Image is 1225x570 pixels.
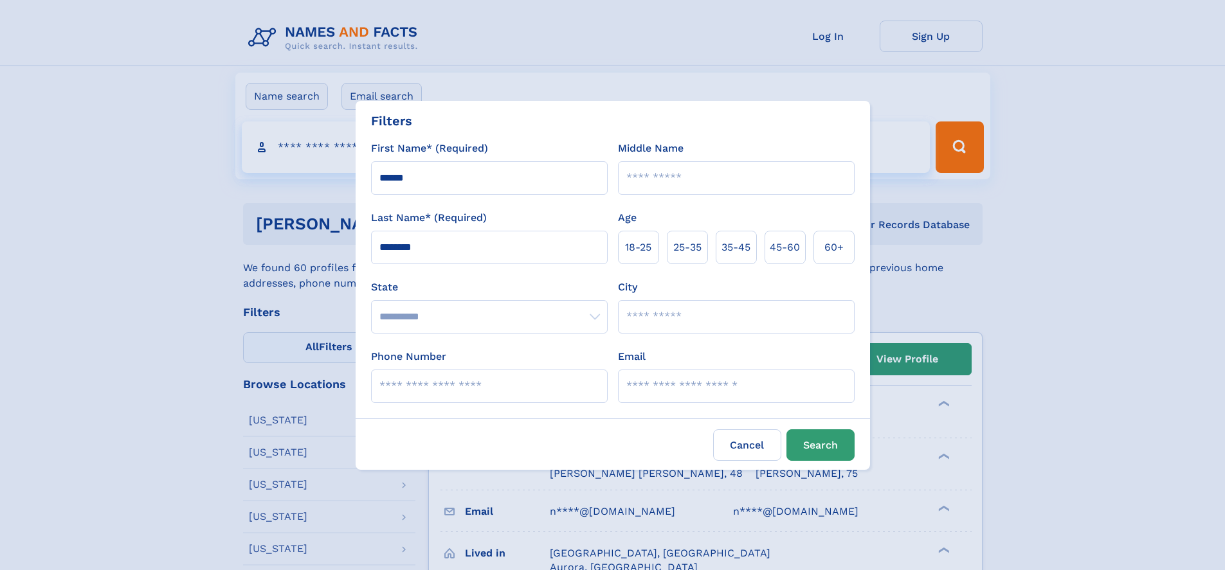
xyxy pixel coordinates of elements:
span: 35‑45 [721,240,750,255]
label: State [371,280,608,295]
button: Search [786,429,855,461]
label: Last Name* (Required) [371,210,487,226]
span: 45‑60 [770,240,800,255]
label: Phone Number [371,349,446,364]
label: City [618,280,637,295]
div: Filters [371,111,412,130]
label: Middle Name [618,141,684,156]
label: Cancel [713,429,781,461]
span: 25‑35 [673,240,702,255]
span: 60+ [824,240,844,255]
span: 18‑25 [625,240,651,255]
label: Email [618,349,646,364]
label: Age [618,210,637,226]
label: First Name* (Required) [371,141,488,156]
